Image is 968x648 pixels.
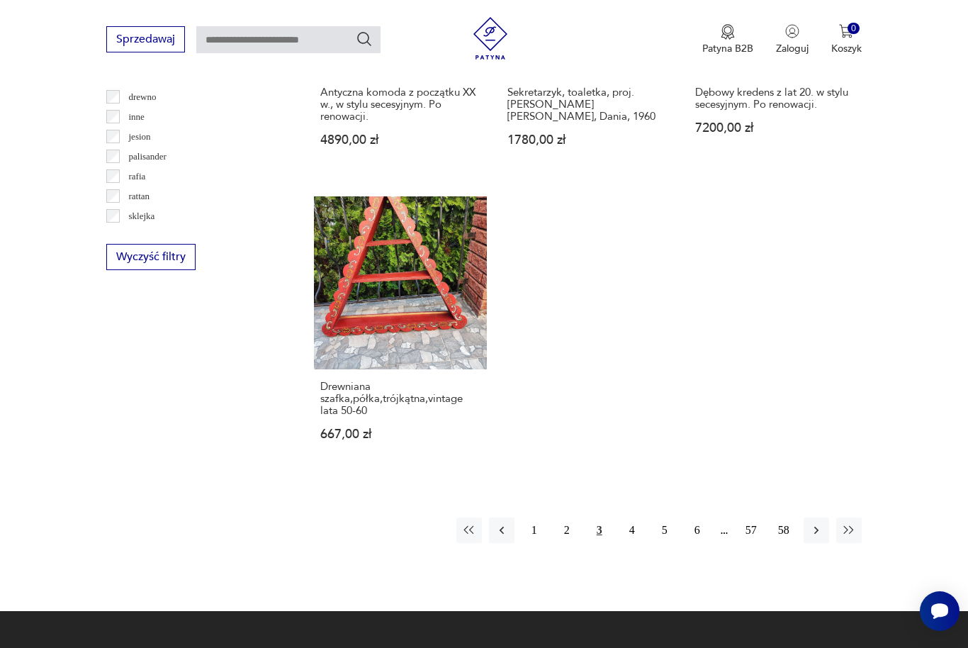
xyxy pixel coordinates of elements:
img: Ikonka użytkownika [785,24,799,38]
a: Drewniana szafka,półka,trójkątna,vintage lata 50-60Drewniana szafka,półka,trójkątna,vintage lata ... [314,196,487,468]
button: 58 [771,518,797,543]
button: Szukaj [356,30,373,48]
p: Koszyk [831,42,862,55]
img: Patyna - sklep z meblami i dekoracjami vintage [469,17,512,60]
p: 1780,00 zł [507,134,668,146]
img: Ikona medalu [721,24,735,40]
button: Zaloguj [776,24,809,55]
button: 1 [522,518,547,543]
button: Sprzedawaj [106,26,185,52]
p: inne [129,109,145,125]
p: 7200,00 zł [695,122,855,134]
button: Wyczyść filtry [106,244,196,270]
p: 667,00 zł [320,428,480,440]
p: teak [129,228,145,244]
p: sklejka [129,208,155,224]
p: Zaloguj [776,42,809,55]
p: rattan [129,189,150,204]
button: 6 [685,518,710,543]
p: Patyna B2B [702,42,753,55]
p: 4890,00 zł [320,134,480,146]
h3: Dębowy kredens z lat 20. w stylu secesyjnym. Po renowacji. [695,86,855,111]
p: jesion [129,129,151,145]
h3: Drewniana szafka,półka,trójkątna,vintage lata 50-60 [320,381,480,417]
button: 4 [619,518,645,543]
h3: Antyczna komoda z początku XX w., w stylu secesyjnym. Po renowacji. [320,86,480,123]
button: 2 [554,518,580,543]
p: palisander [129,149,167,164]
img: Ikona koszyka [839,24,853,38]
button: 57 [738,518,764,543]
p: rafia [129,169,146,184]
button: Patyna B2B [702,24,753,55]
button: 0Koszyk [831,24,862,55]
div: 0 [848,23,860,35]
a: Sprzedawaj [106,35,185,45]
a: Ikona medaluPatyna B2B [702,24,753,55]
button: 3 [587,518,612,543]
button: 5 [652,518,677,543]
iframe: Smartsupp widget button [920,591,959,631]
h3: Sekretarzyk, toaletka, proj. [PERSON_NAME] [PERSON_NAME], Dania, 1960 [507,86,668,123]
p: drewno [129,89,157,105]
